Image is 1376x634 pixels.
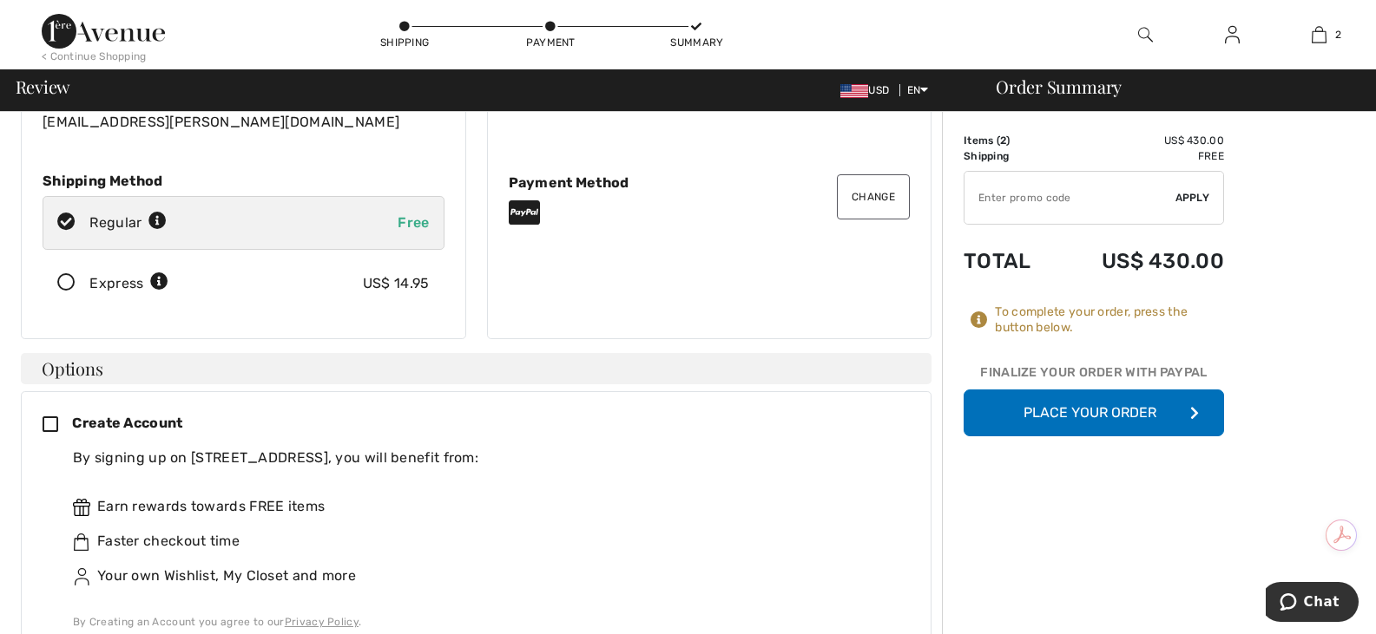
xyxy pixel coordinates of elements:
span: EN [907,84,929,96]
img: faster.svg [73,533,90,551]
td: US$ 430.00 [1056,133,1224,148]
img: US Dollar [840,84,868,98]
img: search the website [1138,24,1153,45]
div: Payment [524,35,576,50]
div: Finalize Your Order with PayPal [964,363,1224,389]
span: 2 [1335,27,1341,42]
div: Earn rewards towards FREE items [73,496,896,517]
td: US$ 430.00 [1056,232,1224,291]
div: Faster checkout time [73,531,896,552]
div: Your own Wishlist, My Closet and more [73,565,896,586]
img: My Bag [1312,24,1327,45]
div: Shipping [379,35,431,50]
td: Items ( ) [964,133,1056,148]
span: Free [398,214,429,231]
div: Order Summary [975,78,1366,95]
div: Payment Method [509,174,911,191]
div: < Continue Shopping [42,49,147,64]
iframe: Opens a widget where you can chat to one of our agents [1266,582,1359,625]
span: Apply [1175,190,1210,206]
a: 2 [1276,24,1361,45]
div: US$ 14.95 [363,273,430,294]
a: Privacy Policy [285,616,359,628]
div: Express [89,273,168,294]
td: Shipping [964,148,1056,164]
img: 1ère Avenue [42,14,165,49]
div: To complete your order, press the button below. [995,304,1224,336]
h4: Options [21,353,932,384]
div: Regular [89,212,167,233]
input: Promo code [965,172,1175,224]
div: Summary [670,35,722,50]
td: Total [964,232,1056,291]
button: Place Your Order [964,389,1224,436]
div: Shipping Method [43,173,444,189]
span: 2 [1000,134,1006,147]
img: rewards.svg [73,499,90,516]
span: Review [16,78,70,95]
span: USD [840,84,896,96]
img: My Info [1225,24,1240,45]
a: Sign In [1211,24,1254,46]
button: Change [837,174,910,219]
div: By Creating an Account you agree to our . [73,614,896,630]
div: By signing up on [STREET_ADDRESS], you will benefit from: [73,448,896,468]
td: Free [1056,148,1224,164]
span: Create Account [72,415,182,431]
img: ownWishlist.svg [73,568,90,585]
